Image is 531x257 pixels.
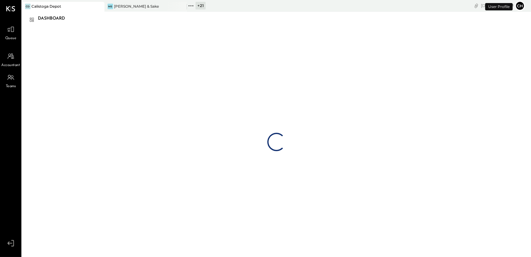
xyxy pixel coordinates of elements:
[38,14,71,24] div: Dashboard
[114,4,159,9] div: [PERSON_NAME] & Sake
[5,36,16,41] span: Queue
[25,4,31,9] div: CD
[196,2,206,9] div: + 21
[515,1,525,11] button: Ch
[481,3,514,9] div: [DATE]
[0,50,21,68] a: Accountant
[31,4,61,9] div: Calistoga Depot
[473,2,479,9] div: copy link
[0,24,21,41] a: Queue
[485,3,513,10] div: User Profile
[2,63,20,68] span: Accountant
[0,72,21,89] a: Teams
[6,84,16,89] span: Teams
[108,4,113,9] div: MS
